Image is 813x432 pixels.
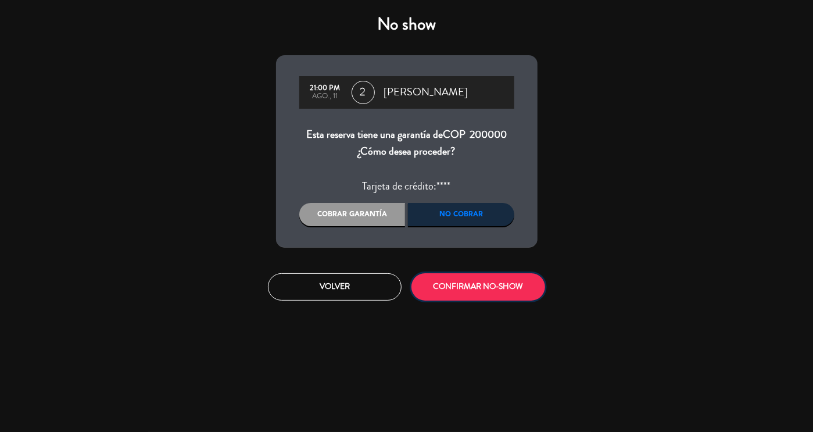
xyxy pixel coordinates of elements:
[470,127,507,142] span: 200000
[299,203,406,226] div: Cobrar garantía
[299,178,514,195] div: Tarjeta de crédito:
[268,273,402,301] button: Volver
[352,81,375,104] span: 2
[276,14,538,35] h4: No show
[299,126,514,160] div: Esta reserva tiene una garantía de ¿Cómo desea proceder?
[384,84,468,101] span: [PERSON_NAME]
[305,92,346,101] div: ago., 11
[443,127,465,142] span: COP
[305,84,346,92] div: 21:00 PM
[408,203,514,226] div: No cobrar
[411,273,545,301] button: CONFIRMAR NO-SHOW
